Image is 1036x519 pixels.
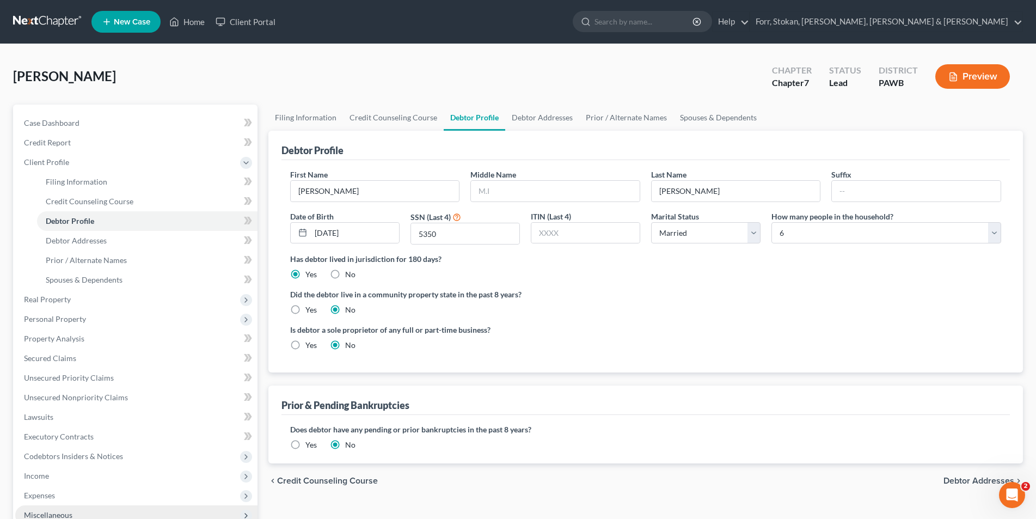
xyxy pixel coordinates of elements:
[46,177,107,186] span: Filing Information
[879,64,918,77] div: District
[832,181,1001,202] input: --
[750,12,1022,32] a: Forr, Stokan, [PERSON_NAME], [PERSON_NAME] & [PERSON_NAME]
[471,181,640,202] input: M.I
[1021,482,1030,491] span: 2
[531,211,571,222] label: ITIN (Last 4)
[345,439,355,450] label: No
[46,197,133,206] span: Credit Counseling Course
[15,407,258,427] a: Lawsuits
[24,373,114,382] span: Unsecured Priority Claims
[46,216,94,225] span: Debtor Profile
[444,105,505,131] a: Debtor Profile
[345,304,355,315] label: No
[305,269,317,280] label: Yes
[15,349,258,368] a: Secured Claims
[343,105,444,131] a: Credit Counseling Course
[410,211,451,223] label: SSN (Last 4)
[24,451,123,461] span: Codebtors Insiders & Notices
[24,118,79,127] span: Case Dashboard
[13,68,116,84] span: [PERSON_NAME]
[24,334,84,343] span: Property Analysis
[1014,477,1023,485] i: chevron_right
[829,77,861,89] div: Lead
[24,295,71,304] span: Real Property
[879,77,918,89] div: PAWB
[24,471,49,480] span: Income
[46,236,107,245] span: Debtor Addresses
[651,211,699,222] label: Marital Status
[15,329,258,349] a: Property Analysis
[15,368,258,388] a: Unsecured Priority Claims
[290,211,334,222] label: Date of Birth
[24,157,69,167] span: Client Profile
[37,270,258,290] a: Spouses & Dependents
[114,18,150,26] span: New Case
[37,172,258,192] a: Filing Information
[37,192,258,211] a: Credit Counseling Course
[594,11,694,32] input: Search by name...
[804,77,809,88] span: 7
[24,138,71,147] span: Credit Report
[651,169,686,180] label: Last Name
[652,181,820,202] input: --
[772,77,812,89] div: Chapter
[772,64,812,77] div: Chapter
[713,12,749,32] a: Help
[290,289,1001,300] label: Did the debtor live in a community property state in the past 8 years?
[24,491,55,500] span: Expenses
[290,253,1001,265] label: Has debtor lived in jurisdiction for 180 days?
[24,314,86,323] span: Personal Property
[15,113,258,133] a: Case Dashboard
[24,432,94,441] span: Executory Contracts
[164,12,210,32] a: Home
[305,340,317,351] label: Yes
[771,211,893,222] label: How many people in the household?
[15,388,258,407] a: Unsecured Nonpriority Claims
[470,169,516,180] label: Middle Name
[46,275,122,284] span: Spouses & Dependents
[37,251,258,270] a: Prior / Alternate Names
[290,169,328,180] label: First Name
[290,324,640,335] label: Is debtor a sole proprietor of any full or part-time business?
[277,477,378,485] span: Credit Counseling Course
[345,340,355,351] label: No
[345,269,355,280] label: No
[305,439,317,450] label: Yes
[411,223,519,244] input: XXXX
[831,169,851,180] label: Suffix
[15,427,258,447] a: Executory Contracts
[531,223,640,243] input: XXXX
[24,393,128,402] span: Unsecured Nonpriority Claims
[290,424,1001,435] label: Does debtor have any pending or prior bankruptcies in the past 8 years?
[210,12,281,32] a: Client Portal
[935,64,1010,89] button: Preview
[673,105,763,131] a: Spouses & Dependents
[37,231,258,251] a: Debtor Addresses
[281,399,409,412] div: Prior & Pending Bankruptcies
[268,105,343,131] a: Filing Information
[305,304,317,315] label: Yes
[311,223,399,243] input: MM/DD/YYYY
[943,477,1023,485] button: Debtor Addresses chevron_right
[15,133,258,152] a: Credit Report
[505,105,579,131] a: Debtor Addresses
[268,477,378,485] button: chevron_left Credit Counseling Course
[24,412,53,422] span: Lawsuits
[46,255,127,265] span: Prior / Alternate Names
[999,482,1025,508] iframe: Intercom live chat
[281,144,344,157] div: Debtor Profile
[943,477,1014,485] span: Debtor Addresses
[829,64,861,77] div: Status
[291,181,459,202] input: --
[268,477,277,485] i: chevron_left
[579,105,673,131] a: Prior / Alternate Names
[37,211,258,231] a: Debtor Profile
[24,353,76,363] span: Secured Claims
